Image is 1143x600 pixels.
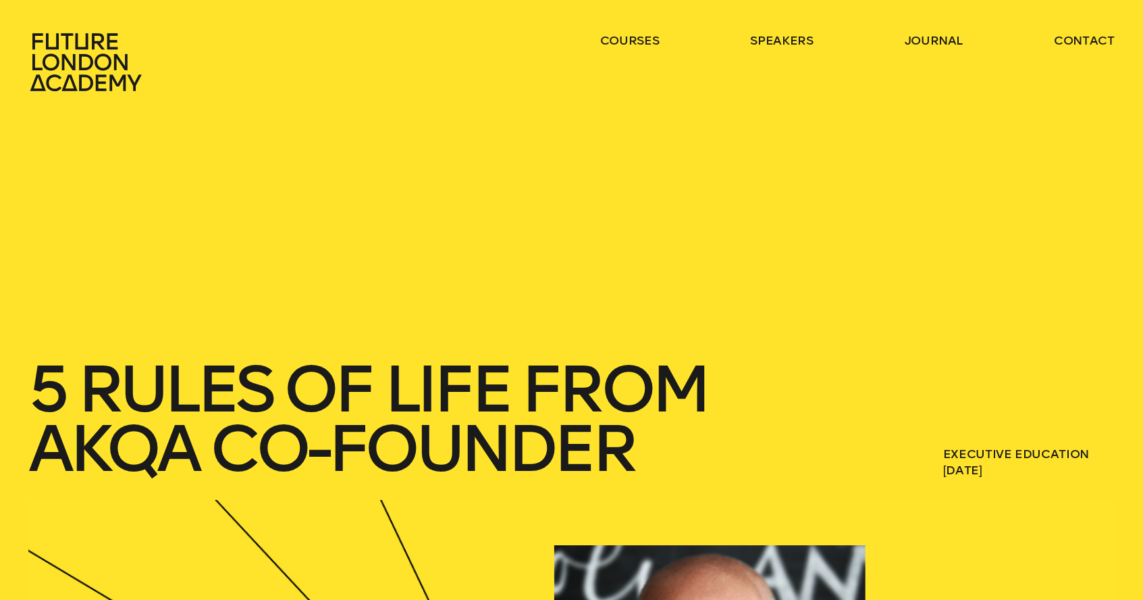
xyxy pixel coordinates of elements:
a: speakers [750,32,813,49]
span: [DATE] [943,462,1115,478]
a: contact [1054,32,1115,49]
a: journal [905,32,963,49]
a: Executive Education [943,447,1089,461]
a: courses [600,32,660,49]
h1: 5 rules of life from AKQA Co-Founder [28,359,828,478]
